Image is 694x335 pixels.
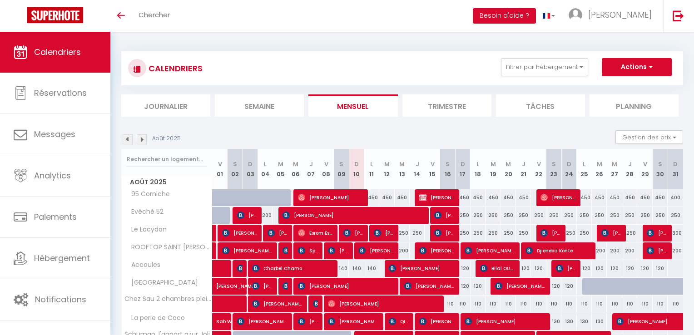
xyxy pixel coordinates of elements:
[308,94,397,117] li: Mensuel
[471,225,486,241] div: 250
[216,273,258,290] span: [PERSON_NAME]
[506,160,511,168] abbr: M
[607,296,622,312] div: 110
[552,160,556,168] abbr: S
[349,260,364,277] div: 140
[561,278,576,295] div: 120
[592,260,607,277] div: 120
[522,160,525,168] abbr: J
[121,94,210,117] li: Journalier
[298,313,318,330] span: [PERSON_NAME] Druntzer
[328,295,438,312] span: [PERSON_NAME]
[152,134,181,143] p: Août 2025
[516,225,531,241] div: 250
[612,160,617,168] abbr: M
[590,94,679,117] li: Planning
[389,313,409,330] span: QIZHEN RUAN
[491,160,496,168] abbr: M
[622,189,637,206] div: 450
[434,224,454,241] span: [PERSON_NAME]
[561,225,576,241] div: 250
[123,260,163,270] span: Accoules
[577,260,592,277] div: 120
[607,189,622,206] div: 450
[248,160,253,168] abbr: D
[540,189,575,206] span: [PERSON_NAME]
[476,160,479,168] abbr: L
[455,225,470,241] div: 250
[471,296,486,312] div: 110
[628,160,632,168] abbr: J
[486,189,501,206] div: 450
[328,313,378,330] span: [PERSON_NAME]
[653,189,668,206] div: 450
[592,242,607,259] div: 200
[278,160,283,168] abbr: M
[123,207,166,217] span: Evéché 52
[298,242,318,259] span: Spentzari Sotiria
[531,296,546,312] div: 110
[647,224,667,241] span: [PERSON_NAME]
[237,313,287,330] span: [PERSON_NAME]
[228,149,243,189] th: 02
[673,10,684,21] img: logout
[123,278,200,288] span: [GEOGRAPHIC_DATA]
[496,94,585,117] li: Tâches
[592,313,607,330] div: 130
[34,211,77,222] span: Paiements
[647,242,667,259] span: [PERSON_NAME]
[592,149,607,189] th: 26
[328,242,348,259] span: [PERSON_NAME]
[379,189,394,206] div: 450
[358,242,393,259] span: [PERSON_NAME]
[309,160,313,168] abbr: J
[577,313,592,330] div: 130
[455,296,470,312] div: 110
[237,207,257,224] span: [PERSON_NAME]
[592,296,607,312] div: 110
[637,207,652,224] div: 250
[343,224,363,241] span: [PERSON_NAME]
[668,242,683,259] div: 200
[588,9,652,20] span: [PERSON_NAME]
[592,207,607,224] div: 250
[324,160,328,168] abbr: V
[404,277,454,295] span: [PERSON_NAME]
[501,207,516,224] div: 250
[318,149,333,189] th: 08
[34,128,75,140] span: Messages
[637,296,652,312] div: 110
[416,160,419,168] abbr: J
[537,160,541,168] abbr: V
[146,58,203,79] h3: CALENDRIERS
[389,260,454,277] span: [PERSON_NAME]
[653,149,668,189] th: 30
[653,296,668,312] div: 110
[237,260,242,277] span: [PERSON_NAME]
[525,242,590,259] span: Djieneba Konte
[283,207,422,224] span: [PERSON_NAME]
[218,160,222,168] abbr: V
[364,149,379,189] th: 11
[213,278,228,295] a: [PERSON_NAME]
[673,160,678,168] abbr: D
[531,207,546,224] div: 250
[465,313,545,330] span: [PERSON_NAME]
[577,189,592,206] div: 450
[213,149,228,189] th: 01
[622,296,637,312] div: 110
[622,225,637,241] div: 250
[213,313,228,330] a: Sab Warnotte
[480,260,515,277] span: Bilal OUJJAGH
[384,160,390,168] abbr: M
[501,225,516,241] div: 250
[34,87,87,99] span: Réservations
[455,149,470,189] th: 17
[258,207,273,224] div: 200
[495,277,545,295] span: [PERSON_NAME]
[461,160,465,168] abbr: D
[653,207,668,224] div: 250
[516,296,531,312] div: 110
[531,260,546,277] div: 120
[546,149,561,189] th: 23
